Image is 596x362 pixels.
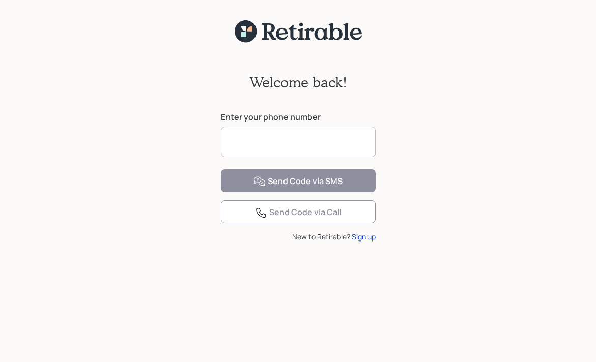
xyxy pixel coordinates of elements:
div: New to Retirable? [221,231,376,242]
div: Send Code via SMS [253,175,343,188]
button: Send Code via Call [221,200,376,223]
label: Enter your phone number [221,111,376,123]
button: Send Code via SMS [221,169,376,192]
h2: Welcome back! [249,74,347,91]
div: Sign up [352,231,376,242]
div: Send Code via Call [255,206,342,219]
